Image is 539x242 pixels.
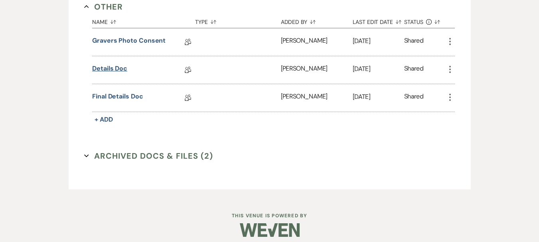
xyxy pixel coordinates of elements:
[353,92,404,102] p: [DATE]
[84,150,213,162] button: Archived Docs & Files (2)
[404,36,423,48] div: Shared
[92,36,166,48] a: Gravers Photo Consent
[281,56,353,84] div: [PERSON_NAME]
[404,64,423,76] div: Shared
[281,28,353,56] div: [PERSON_NAME]
[404,92,423,104] div: Shared
[195,13,281,28] button: Type
[92,13,195,28] button: Name
[84,1,123,13] button: Other
[92,64,127,76] a: Details Doc
[95,115,113,124] span: + Add
[353,13,404,28] button: Last Edit Date
[404,19,423,25] span: Status
[281,13,353,28] button: Added By
[92,92,143,104] a: Final Details Doc
[404,13,445,28] button: Status
[92,114,115,125] button: + Add
[353,64,404,74] p: [DATE]
[353,36,404,46] p: [DATE]
[281,84,353,112] div: [PERSON_NAME]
